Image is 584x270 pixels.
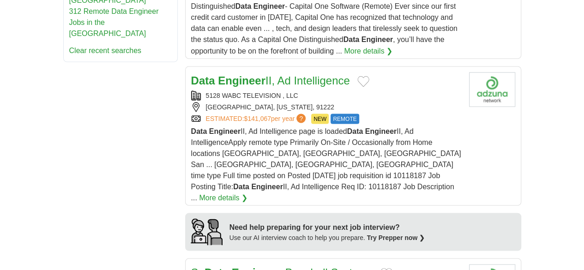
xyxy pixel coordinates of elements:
span: NEW [311,114,329,124]
img: Company logo [469,72,515,107]
strong: Engineer [253,2,285,10]
strong: Engineer [361,36,393,43]
a: More details ❯ [199,192,247,203]
strong: Engineer [251,182,283,190]
strong: Data [191,74,215,86]
strong: Data [235,2,252,10]
a: Try Prepper now ❯ [367,234,425,241]
strong: Engineer [209,127,241,135]
span: ? [296,114,306,123]
a: More details ❯ [344,45,392,56]
strong: Data [343,36,359,43]
div: 5128 WABC TELEVISION , LLC [191,90,462,100]
span: REMOTE [331,114,359,124]
strong: Data [191,127,207,135]
span: Distinguished - Capital One Software (Remote) Ever since our first credit card customer in [DATE]... [191,2,458,54]
div: Use our AI interview coach to help you prepare. [229,233,425,242]
span: $141,067 [244,114,271,122]
strong: Engineer [218,74,265,86]
strong: Data [233,182,249,190]
a: 312 Remote Data Engineer Jobs in the [GEOGRAPHIC_DATA] [69,7,159,37]
a: ESTIMATED:$141,067per year? [206,114,308,124]
strong: Data [347,127,363,135]
a: Clear recent searches [69,46,142,54]
strong: Engineer [365,127,397,135]
div: [GEOGRAPHIC_DATA], [US_STATE], 91222 [191,102,462,112]
div: Need help preparing for your next job interview? [229,222,425,233]
button: Add to favorite jobs [357,76,369,87]
span: II, Ad Intelligence page is loaded II, Ad IntelligenceApply remote type Primarily On-Site / Occas... [191,127,461,201]
a: Data EngineerII, Ad Intelligence [191,74,350,86]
